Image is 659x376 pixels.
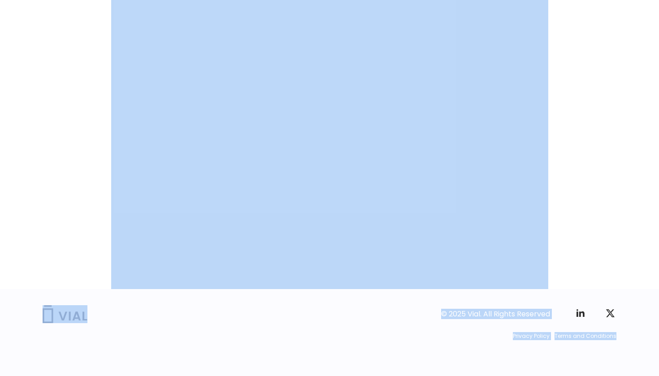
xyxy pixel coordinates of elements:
a: Terms and Conditions [555,332,616,340]
div: © 2025 Vial. All Rights Reserved [441,309,550,319]
a: Privacy Policy [513,332,550,340]
img: Vial logo wih "Vial" spelled out [43,305,87,323]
